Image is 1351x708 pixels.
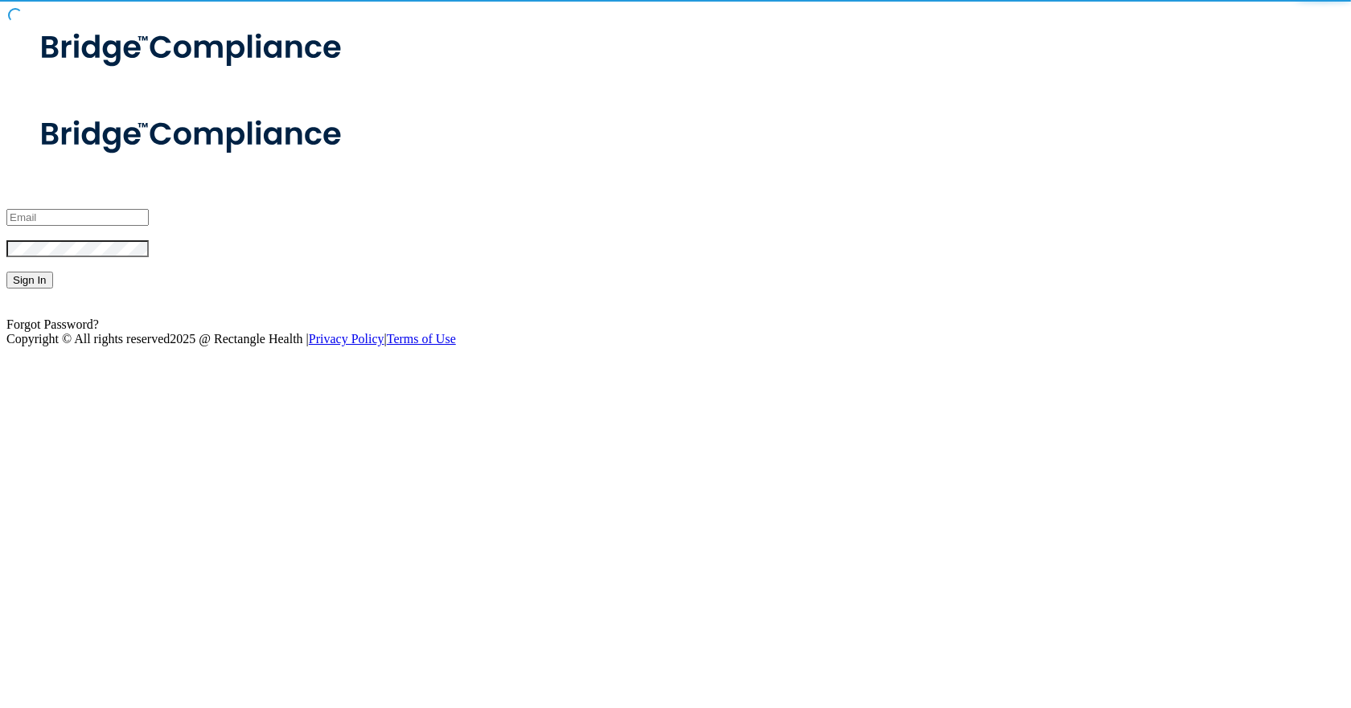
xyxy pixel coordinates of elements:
a: Terms of Use [387,332,456,346]
a: Privacy Policy [309,332,384,346]
div: Copyright © All rights reserved 2025 @ Rectangle Health | | [6,332,1345,346]
button: Sign In [6,272,53,289]
img: bridge_compliance_login_screen.278c3ca4.svg [6,6,381,90]
img: bridge_compliance_login_screen.278c3ca4.svg [6,93,381,177]
input: Email [6,209,149,226]
a: Forgot Password? [6,317,99,331]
